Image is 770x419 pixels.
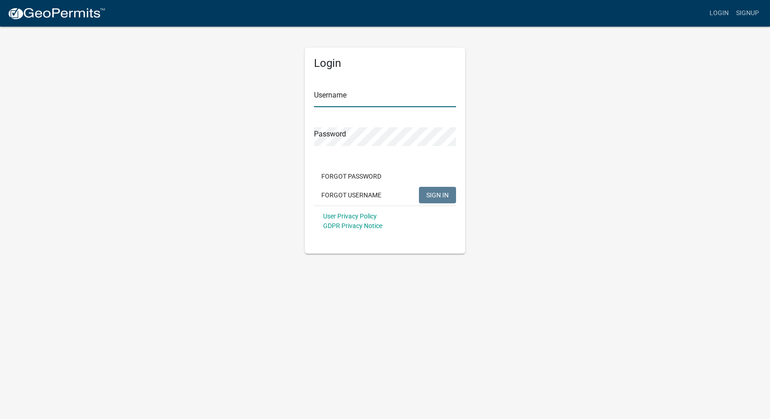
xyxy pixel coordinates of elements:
h5: Login [314,57,456,70]
button: SIGN IN [419,187,456,203]
a: Login [706,5,732,22]
a: GDPR Privacy Notice [323,222,382,229]
a: Signup [732,5,763,22]
button: Forgot Username [314,187,389,203]
button: Forgot Password [314,168,389,185]
span: SIGN IN [426,191,449,198]
a: User Privacy Policy [323,212,377,220]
